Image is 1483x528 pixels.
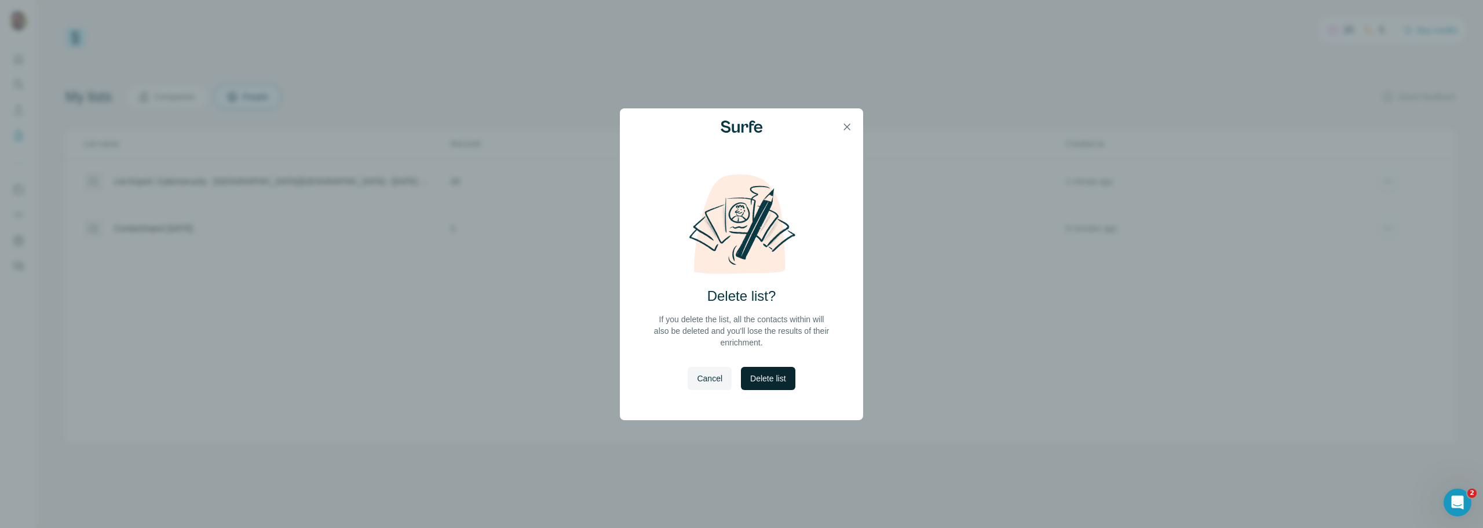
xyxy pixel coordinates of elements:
span: Cancel [697,373,722,384]
p: If you delete the list, all the contacts within will also be deleted and you'll lose the results ... [652,314,831,348]
button: Cancel [688,367,732,390]
iframe: Intercom live chat [1444,489,1471,516]
img: delete-list [677,173,806,275]
h2: Delete list? [707,287,776,305]
span: 2 [1467,489,1477,498]
span: Delete list [750,373,786,384]
button: Delete list [741,367,795,390]
img: Surfe Logo [721,121,762,133]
